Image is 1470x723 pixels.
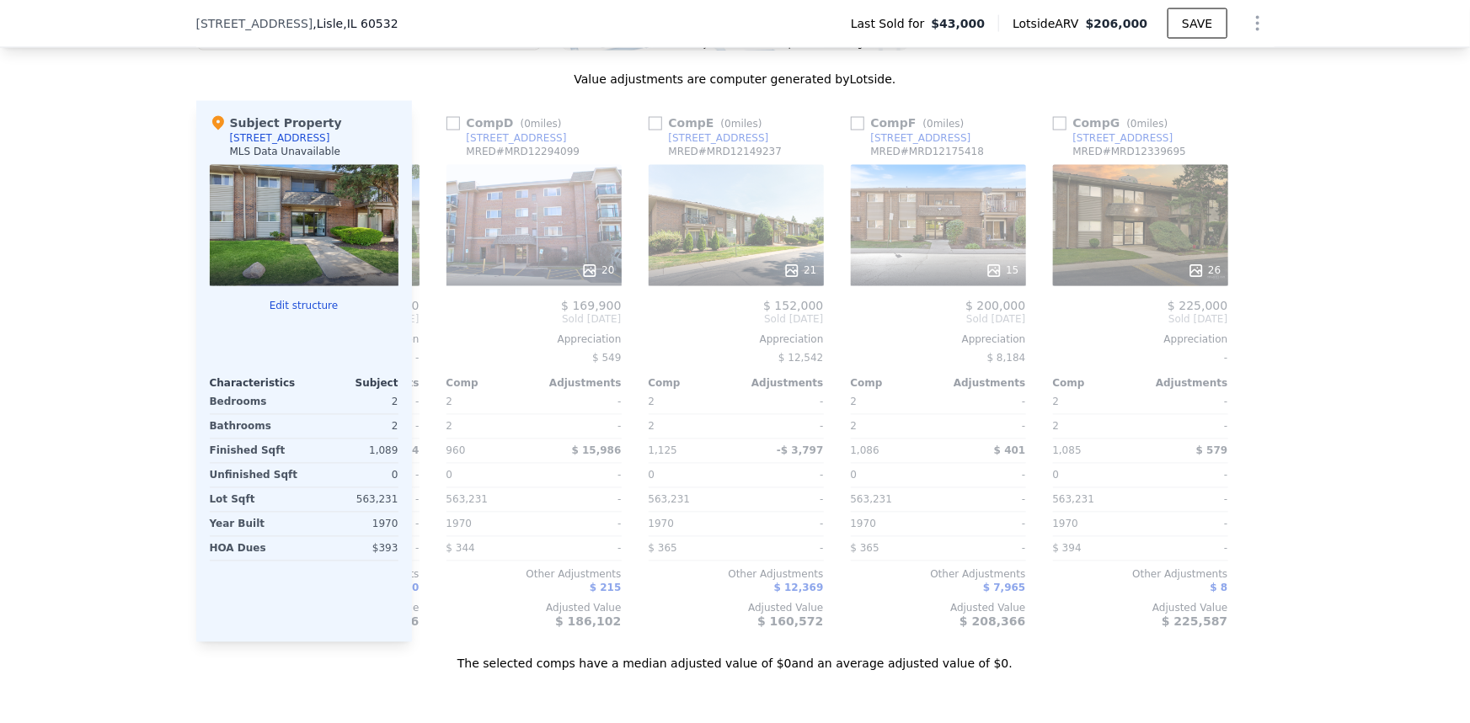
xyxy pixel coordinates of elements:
[851,470,858,481] span: 0
[740,391,824,414] div: -
[649,568,824,582] div: Other Adjustments
[1013,15,1085,32] span: Lotside ARV
[917,118,971,130] span: ( miles)
[446,543,475,555] span: $ 344
[1162,615,1227,629] span: $ 225,587
[649,470,655,481] span: 0
[210,300,398,313] button: Edit structure
[307,513,398,536] div: 1970
[467,131,567,145] div: [STREET_ADDRESS]
[1144,488,1228,512] div: -
[210,439,301,463] div: Finished Sqft
[740,415,824,439] div: -
[851,415,935,439] div: 2
[537,415,622,439] div: -
[649,114,769,131] div: Comp E
[851,313,1026,327] span: Sold [DATE]
[994,445,1026,457] span: $ 401
[537,513,622,536] div: -
[851,15,932,32] span: Last Sold for
[210,415,301,439] div: Bathrooms
[1053,114,1175,131] div: Comp G
[649,377,736,391] div: Comp
[778,353,823,364] span: $ 12,542
[1144,391,1228,414] div: -
[1053,333,1228,347] div: Appreciation
[649,131,769,145] a: [STREET_ADDRESS]
[763,300,823,313] span: $ 152,000
[851,602,1026,615] div: Adjusted Value
[537,464,622,487] div: -
[307,415,398,439] div: 2
[537,537,622,561] div: -
[851,568,1026,582] div: Other Adjustments
[1053,513,1137,536] div: 1970
[1131,118,1137,130] span: 0
[1053,313,1228,327] span: Sold [DATE]
[1053,396,1060,408] span: 2
[307,464,398,487] div: 0
[592,353,621,364] span: $ 549
[649,602,824,615] div: Adjusted Value
[561,300,621,313] span: $ 169,900
[783,263,816,279] div: 21
[210,464,301,487] div: Unfinished Sqft
[1053,347,1228,370] div: -
[196,15,313,32] span: [STREET_ADDRESS]
[1168,300,1227,313] span: $ 225,000
[851,333,1026,347] div: Appreciation
[230,131,330,145] div: [STREET_ADDRESS]
[446,313,622,327] span: Sold [DATE]
[467,145,580,158] div: MRED # MRD12294099
[986,263,1018,279] div: 15
[446,415,531,439] div: 2
[714,118,769,130] span: ( miles)
[983,582,1025,594] span: $ 7,965
[851,377,938,391] div: Comp
[446,494,489,506] span: 563,231
[514,118,569,130] span: ( miles)
[1196,445,1228,457] span: $ 579
[343,17,398,30] span: , IL 60532
[446,445,466,457] span: 960
[446,131,567,145] a: [STREET_ADDRESS]
[210,488,301,512] div: Lot Sqft
[740,488,824,512] div: -
[777,445,823,457] span: -$ 3,797
[757,615,823,629] span: $ 160,572
[210,114,342,131] div: Subject Property
[446,333,622,347] div: Appreciation
[572,445,622,457] span: $ 15,986
[1053,602,1228,615] div: Adjusted Value
[942,391,1026,414] div: -
[1144,513,1228,536] div: -
[740,537,824,561] div: -
[1144,464,1228,487] div: -
[851,494,893,506] span: 563,231
[555,615,621,629] span: $ 186,102
[942,488,1026,512] div: -
[196,642,1275,672] div: The selected comps have a median adjusted value of $0 and an average adjusted value of $0 .
[446,513,531,536] div: 1970
[210,537,301,561] div: HOA Dues
[304,377,398,391] div: Subject
[871,131,971,145] div: [STREET_ADDRESS]
[1053,131,1173,145] a: [STREET_ADDRESS]
[1120,118,1175,130] span: ( miles)
[537,488,622,512] div: -
[669,145,783,158] div: MRED # MRD12149237
[649,494,691,506] span: 563,231
[965,300,1025,313] span: $ 200,000
[1053,568,1228,582] div: Other Adjustments
[1144,415,1228,439] div: -
[307,391,398,414] div: 2
[927,118,933,130] span: 0
[1053,445,1082,457] span: 1,085
[942,537,1026,561] div: -
[649,445,677,457] span: 1,125
[851,513,935,536] div: 1970
[649,313,824,327] span: Sold [DATE]
[851,396,858,408] span: 2
[649,415,733,439] div: 2
[649,396,655,408] span: 2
